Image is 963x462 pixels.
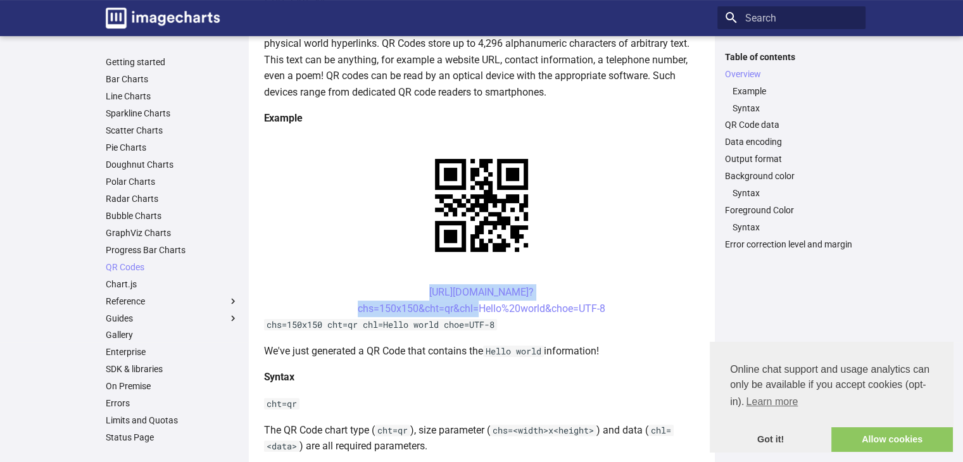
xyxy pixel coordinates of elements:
a: On Premise [106,380,239,392]
a: Image-Charts documentation [101,3,225,34]
a: SDK & libraries [106,363,239,375]
a: Foreground Color [725,204,858,216]
a: Line Charts [106,91,239,102]
a: Pie Charts [106,142,239,153]
a: Error correction level and margin [725,239,858,250]
img: logo [106,8,220,28]
span: Online chat support and usage analytics can only be available if you accept cookies (opt-in). [730,362,933,411]
p: QR codes are a popular type of two-dimensional barcode. They are also known as hardlinks or physi... [264,19,700,100]
h4: Example [264,110,700,127]
label: Guides [106,313,239,324]
img: chart [413,137,550,274]
label: Reference [106,296,239,307]
p: The QR Code chart type ( ), size parameter ( ) and data ( ) are all required parameters. [264,422,700,454]
input: Search [717,6,865,29]
a: Output format [725,153,858,165]
a: Example [733,85,858,97]
a: Status Page [106,432,239,443]
a: Limits and Quotas [106,415,239,426]
nav: Overview [725,85,858,114]
a: Scatter Charts [106,125,239,136]
a: Chart.js [106,278,239,290]
a: Doughnut Charts [106,159,239,170]
a: Enterprise [106,346,239,358]
h4: Syntax [264,369,700,385]
a: Gallery [106,329,239,340]
a: GraphViz Charts [106,227,239,239]
nav: Background color [725,187,858,199]
a: Overview [725,68,858,80]
nav: Foreground Color [725,222,858,233]
a: Getting started [106,56,239,68]
a: Polar Charts [106,176,239,187]
code: cht=qr [264,398,299,409]
a: Radar Charts [106,193,239,204]
a: Progress Bar Charts [106,244,239,256]
a: allow cookies [831,427,953,453]
a: Bar Charts [106,73,239,85]
a: Background color [725,170,858,182]
a: dismiss cookie message [710,427,831,453]
div: cookieconsent [710,342,953,452]
code: cht=qr [375,425,410,436]
code: chs=<width>x<height> [490,425,596,436]
a: Sparkline Charts [106,108,239,119]
a: Syntax [733,222,858,233]
p: We've just generated a QR Code that contains the information! [264,343,700,359]
nav: Table of contents [717,51,865,251]
a: [URL][DOMAIN_NAME]?chs=150x150&cht=qr&chl=Hello%20world&choe=UTF-8 [358,286,605,315]
code: Hello world [483,346,544,357]
a: Data encoding [725,136,858,147]
a: Errors [106,397,239,409]
a: learn more about cookies [744,392,800,411]
a: QR Codes [106,261,239,273]
a: Syntax [733,103,858,114]
label: Table of contents [717,51,865,63]
a: Syntax [733,187,858,199]
code: chs=150x150 cht=qr chl=Hello world choe=UTF-8 [264,319,497,330]
a: Bubble Charts [106,210,239,222]
a: QR Code data [725,119,858,130]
